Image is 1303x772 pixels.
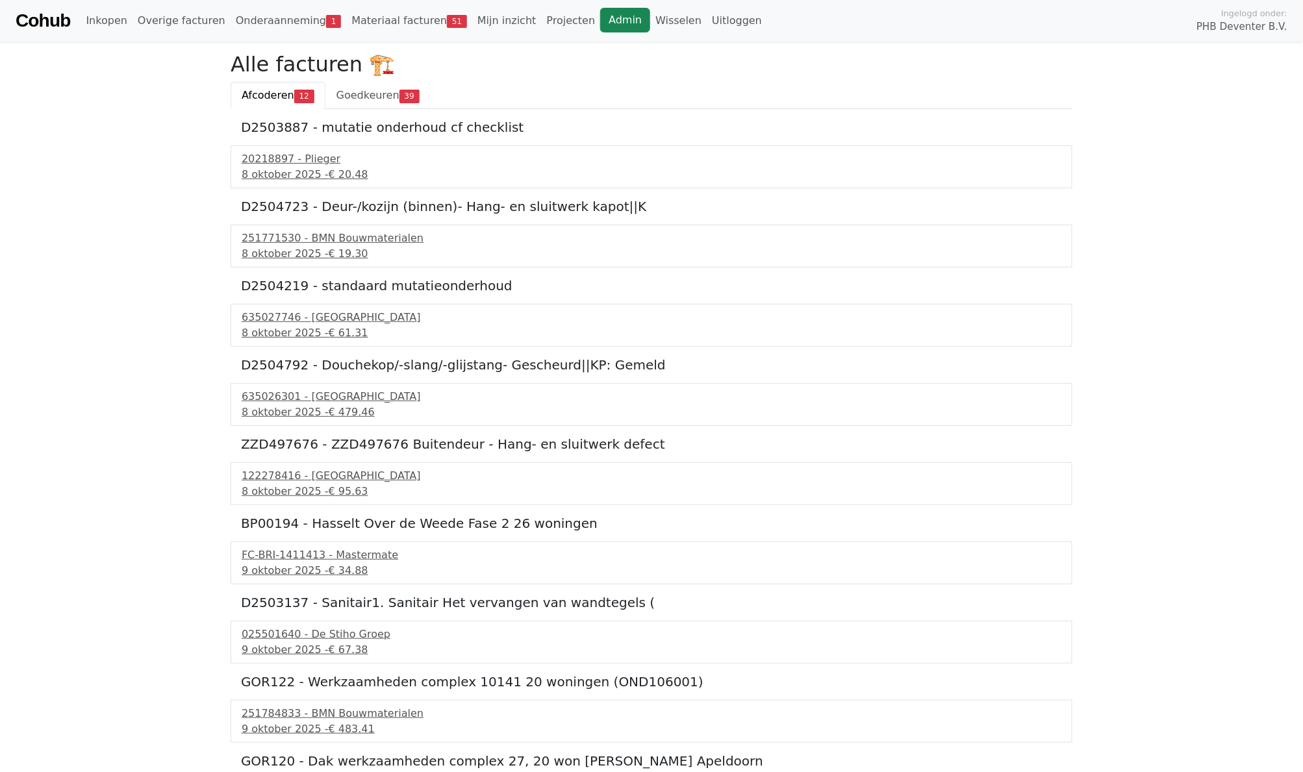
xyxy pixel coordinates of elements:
[1196,19,1287,34] span: PHB Deventer B.V.
[242,167,1061,182] div: 8 oktober 2025 -
[242,468,1061,484] div: 122278416 - [GEOGRAPHIC_DATA]
[242,706,1061,721] div: 251784833 - BMN Bouwmaterialen
[242,547,1061,579] a: FC-BRI-1411413 - Mastermate9 oktober 2025 -€ 34.88
[329,406,375,418] span: € 479.46
[242,151,1061,167] div: 20218897 - Plieger
[242,246,1061,262] div: 8 oktober 2025 -
[600,8,650,32] a: Admin
[325,82,431,109] a: Goedkeuren39
[242,89,294,101] span: Afcoderen
[241,595,1062,610] h5: D2503137 - Sanitair1. Sanitair Het vervangen van wandtegels (
[133,8,231,34] a: Overige facturen
[707,8,767,34] a: Uitloggen
[231,52,1072,77] h2: Alle facturen 🏗️
[242,230,1061,262] a: 251771530 - BMN Bouwmaterialen8 oktober 2025 -€ 19.30
[1221,7,1287,19] span: Ingelogd onder:
[294,90,314,103] span: 12
[241,199,1062,214] h5: D2504723 - Deur-/kozijn (binnen)- Hang- en sluitwerk kapot||K
[329,327,368,339] span: € 61.31
[242,484,1061,499] div: 8 oktober 2025 -
[241,516,1062,531] h5: BP00194 - Hasselt Over de Weede Fase 2 26 woningen
[329,168,368,181] span: € 20.48
[242,325,1061,341] div: 8 oktober 2025 -
[242,230,1061,246] div: 251771530 - BMN Bouwmaterialen
[242,151,1061,182] a: 20218897 - Plieger8 oktober 2025 -€ 20.48
[241,753,1062,769] h5: GOR120 - Dak werkzaamheden complex 27, 20 won [PERSON_NAME] Apeldoorn
[231,82,325,109] a: Afcoderen12
[242,468,1061,499] a: 122278416 - [GEOGRAPHIC_DATA]8 oktober 2025 -€ 95.63
[329,247,368,260] span: € 19.30
[329,723,375,735] span: € 483.41
[231,8,347,34] a: Onderaanneming1
[242,563,1061,579] div: 9 oktober 2025 -
[242,389,1061,405] div: 635026301 - [GEOGRAPHIC_DATA]
[242,405,1061,420] div: 8 oktober 2025 -
[329,643,368,656] span: € 67.38
[241,436,1062,452] h5: ZZD497676 - ZZD497676 Buitendeur - Hang- en sluitwerk defect
[242,721,1061,737] div: 9 oktober 2025 -
[241,674,1062,690] h5: GOR122 - Werkzaamheden complex 10141 20 woningen (OND106001)
[329,485,368,497] span: € 95.63
[242,310,1061,341] a: 635027746 - [GEOGRAPHIC_DATA]8 oktober 2025 -€ 61.31
[241,119,1062,135] h5: D2503887 - mutatie onderhoud cf checklist
[346,8,472,34] a: Materiaal facturen51
[242,642,1061,658] div: 9 oktober 2025 -
[542,8,601,34] a: Projecten
[81,8,132,34] a: Inkopen
[447,15,467,28] span: 51
[650,8,707,34] a: Wisselen
[242,389,1061,420] a: 635026301 - [GEOGRAPHIC_DATA]8 oktober 2025 -€ 479.46
[16,5,70,36] a: Cohub
[242,310,1061,325] div: 635027746 - [GEOGRAPHIC_DATA]
[326,15,341,28] span: 1
[242,627,1061,658] a: 025501640 - De Stiho Groep9 oktober 2025 -€ 67.38
[399,90,420,103] span: 39
[241,278,1062,293] h5: D2504219 - standaard mutatieonderhoud
[242,627,1061,642] div: 025501640 - De Stiho Groep
[472,8,542,34] a: Mijn inzicht
[329,564,368,577] span: € 34.88
[241,357,1062,373] h5: D2504792 - Douchekop/-slang/-glijstang- Gescheurd||KP: Gemeld
[242,547,1061,563] div: FC-BRI-1411413 - Mastermate
[242,706,1061,737] a: 251784833 - BMN Bouwmaterialen9 oktober 2025 -€ 483.41
[336,89,399,101] span: Goedkeuren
